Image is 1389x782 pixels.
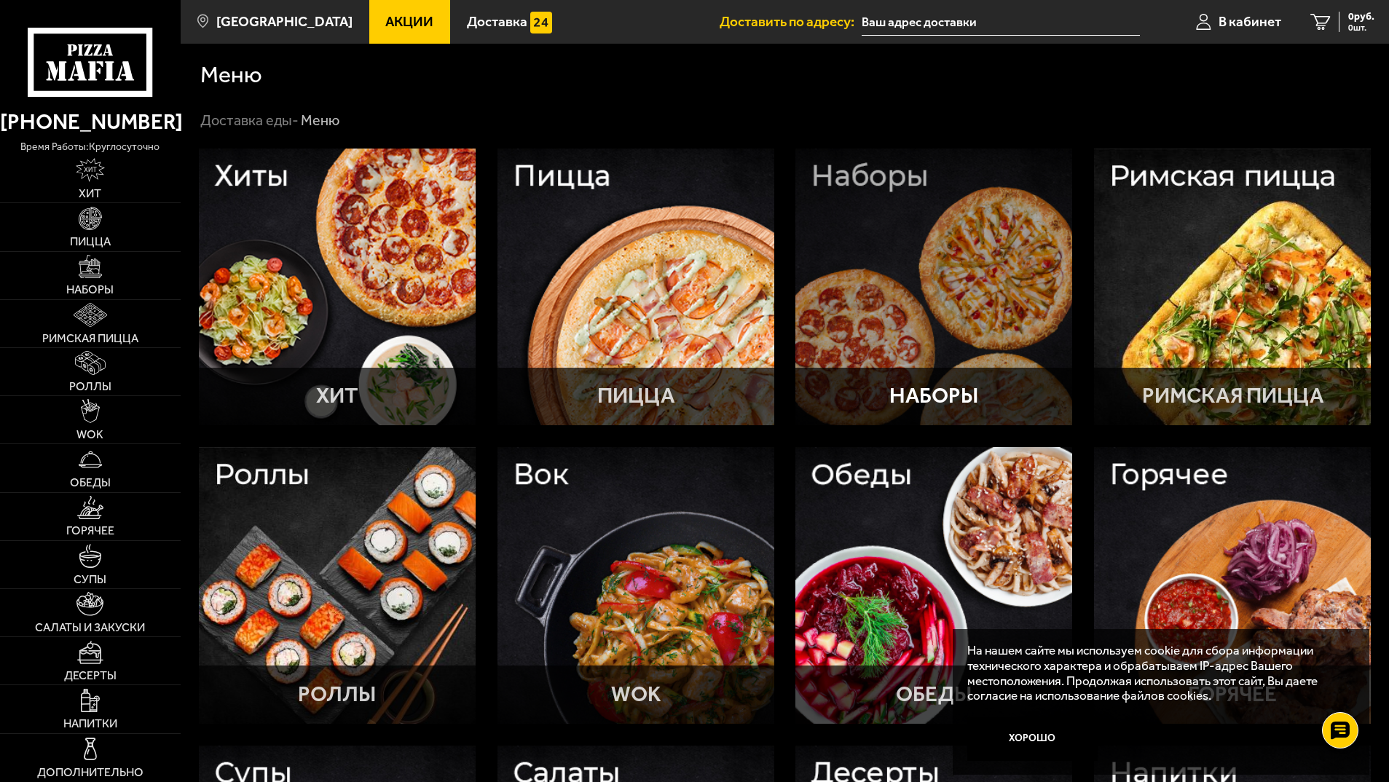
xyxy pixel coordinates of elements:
span: Супы [74,574,106,585]
p: Пицца [597,385,674,407]
input: Ваш адрес доставки [862,9,1139,36]
span: Хит [79,188,101,200]
span: В кабинет [1219,15,1281,28]
p: На нашем сайте мы используем cookie для сбора информации технического характера и обрабатываем IP... [967,644,1346,703]
span: [GEOGRAPHIC_DATA] [216,15,353,28]
span: 0 шт. [1348,23,1374,32]
div: Меню [301,111,339,130]
span: Дополнительно [37,767,143,778]
p: Наборы [889,385,978,407]
a: РоллыРоллы [199,447,476,724]
a: ОбедыОбеды [795,447,1072,724]
p: Обеды [896,684,972,706]
span: Наборы [66,284,114,296]
span: Римская пицца [42,333,138,344]
p: Роллы [298,684,376,706]
a: WOKWOK [497,447,774,724]
a: НаборыНаборы [795,149,1072,425]
span: Горячее [66,525,114,537]
span: 0 руб. [1348,12,1374,22]
p: WOK [611,684,661,706]
span: WOK [76,429,103,441]
a: ГорячееГорячее [1094,447,1371,724]
a: Римская пиццаРимская пицца [1094,149,1371,425]
span: Акции [385,15,433,28]
a: ХитХит [199,149,476,425]
span: Салаты и закуски [35,622,145,633]
button: Хорошо [967,717,1098,761]
span: Роллы [69,381,111,392]
span: Напитки [63,718,117,730]
span: Доставить по адресу: [720,15,862,28]
p: Хит [316,385,358,407]
a: Доставка еды- [200,111,299,129]
img: 15daf4d41897b9f0e9f617042186c801.svg [530,12,552,33]
h1: Меню [200,63,262,87]
p: Римская пицца [1142,385,1323,407]
span: Десерты [64,670,117,682]
a: ПиццаПицца [497,149,774,425]
span: Пицца [70,236,111,248]
span: Доставка [467,15,527,28]
span: Обеды [70,477,111,489]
